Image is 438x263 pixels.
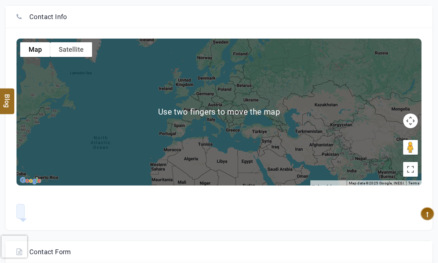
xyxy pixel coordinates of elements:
span: Map data ©2025 Google, INEGI [349,181,404,185]
button: Toggle fullscreen view [403,162,418,177]
a: Terms (opens in new tab) [408,181,419,185]
iframe: reCAPTCHA [1,236,95,258]
img: Google [18,176,43,186]
button: Show satellite imagery [50,43,92,57]
h4: Contact Form [17,246,71,257]
a: Open this area in Google Maps (opens a new window) [18,176,43,186]
button: Show street map [20,43,50,57]
button: Map camera controls [403,114,418,129]
span: Blog [3,94,12,101]
button: Drag Pegman onto the map to open Street View [403,140,418,155]
button: Keyboard shortcuts [312,181,344,193]
h4: Contact Info [17,11,67,22]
